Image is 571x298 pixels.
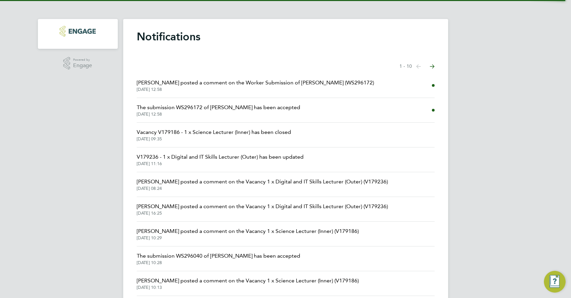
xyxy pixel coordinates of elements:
a: [PERSON_NAME] posted a comment on the Vacancy 1 x Digital and IT Skills Lecturer (Outer) (V179236... [137,202,388,216]
a: The submission WS296172 of [PERSON_NAME] has been accepted[DATE] 12:58 [137,103,300,117]
button: Engage Resource Center [544,271,566,293]
span: [PERSON_NAME] posted a comment on the Vacancy 1 x Science Lecturer (Inner) (V179186) [137,227,359,235]
span: [DATE] 12:58 [137,112,300,117]
span: [DATE] 10:29 [137,235,359,241]
span: 1 - 10 [399,63,412,70]
span: Vacancy V179186 - 1 x Science Lecturer (Inner) has been closed [137,128,291,136]
span: [PERSON_NAME] posted a comment on the Vacancy 1 x Digital and IT Skills Lecturer (Outer) (V179236) [137,202,388,211]
nav: Select page of notifications list [399,60,435,73]
span: The submission WS296172 of [PERSON_NAME] has been accepted [137,103,300,112]
h1: Notifications [137,30,435,43]
span: Engage [73,63,92,68]
a: Powered byEngage [63,57,92,70]
span: [DATE] 10:28 [137,260,300,265]
span: The submission WS296040 of [PERSON_NAME] has been accepted [137,252,300,260]
a: The submission WS296040 of [PERSON_NAME] has been accepted[DATE] 10:28 [137,252,300,265]
nav: Main navigation [38,19,118,49]
span: [DATE] 09:35 [137,136,291,142]
a: [PERSON_NAME] posted a comment on the Vacancy 1 x Digital and IT Skills Lecturer (Outer) (V179236... [137,178,388,191]
a: Vacancy V179186 - 1 x Science Lecturer (Inner) has been closed[DATE] 09:35 [137,128,291,142]
span: [DATE] 08:24 [137,186,388,191]
span: [PERSON_NAME] posted a comment on the Worker Submission of [PERSON_NAME] (WS296172) [137,79,374,87]
span: [PERSON_NAME] posted a comment on the Vacancy 1 x Digital and IT Skills Lecturer (Outer) (V179236) [137,178,388,186]
span: [DATE] 16:25 [137,211,388,216]
a: [PERSON_NAME] posted a comment on the Vacancy 1 x Science Lecturer (Inner) (V179186)[DATE] 10:13 [137,277,359,290]
span: V179236 - 1 x Digital and IT Skills Lecturer (Outer) has been updated [137,153,304,161]
a: V179236 - 1 x Digital and IT Skills Lecturer (Outer) has been updated[DATE] 11:16 [137,153,304,166]
span: [DATE] 12:58 [137,87,374,92]
span: [DATE] 11:16 [137,161,304,166]
a: [PERSON_NAME] posted a comment on the Worker Submission of [PERSON_NAME] (WS296172)[DATE] 12:58 [137,79,374,92]
img: carbonrecruitment-logo-retina.png [60,26,96,37]
span: [DATE] 10:13 [137,285,359,290]
span: [PERSON_NAME] posted a comment on the Vacancy 1 x Science Lecturer (Inner) (V179186) [137,277,359,285]
a: Go to home page [46,26,110,37]
span: Powered by [73,57,92,63]
a: [PERSON_NAME] posted a comment on the Vacancy 1 x Science Lecturer (Inner) (V179186)[DATE] 10:29 [137,227,359,241]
